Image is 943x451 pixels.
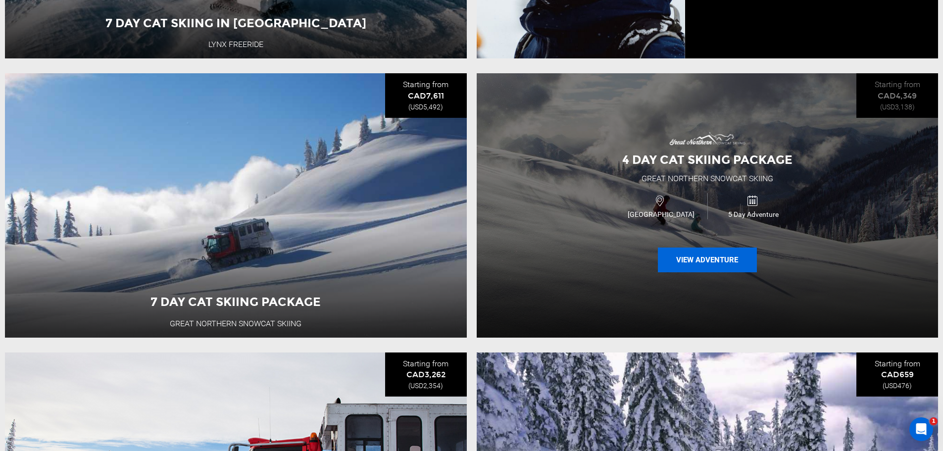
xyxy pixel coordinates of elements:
[658,248,757,272] button: View Adventure
[668,131,747,147] img: images
[909,417,933,441] iframe: Intercom live chat
[642,173,773,185] div: Great Northern Snowcat Skiing
[930,417,938,425] span: 1
[615,209,707,219] span: [GEOGRAPHIC_DATA]
[708,209,799,219] span: 5 Day Adventure
[622,152,793,167] span: 4 Day Cat Skiing Package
